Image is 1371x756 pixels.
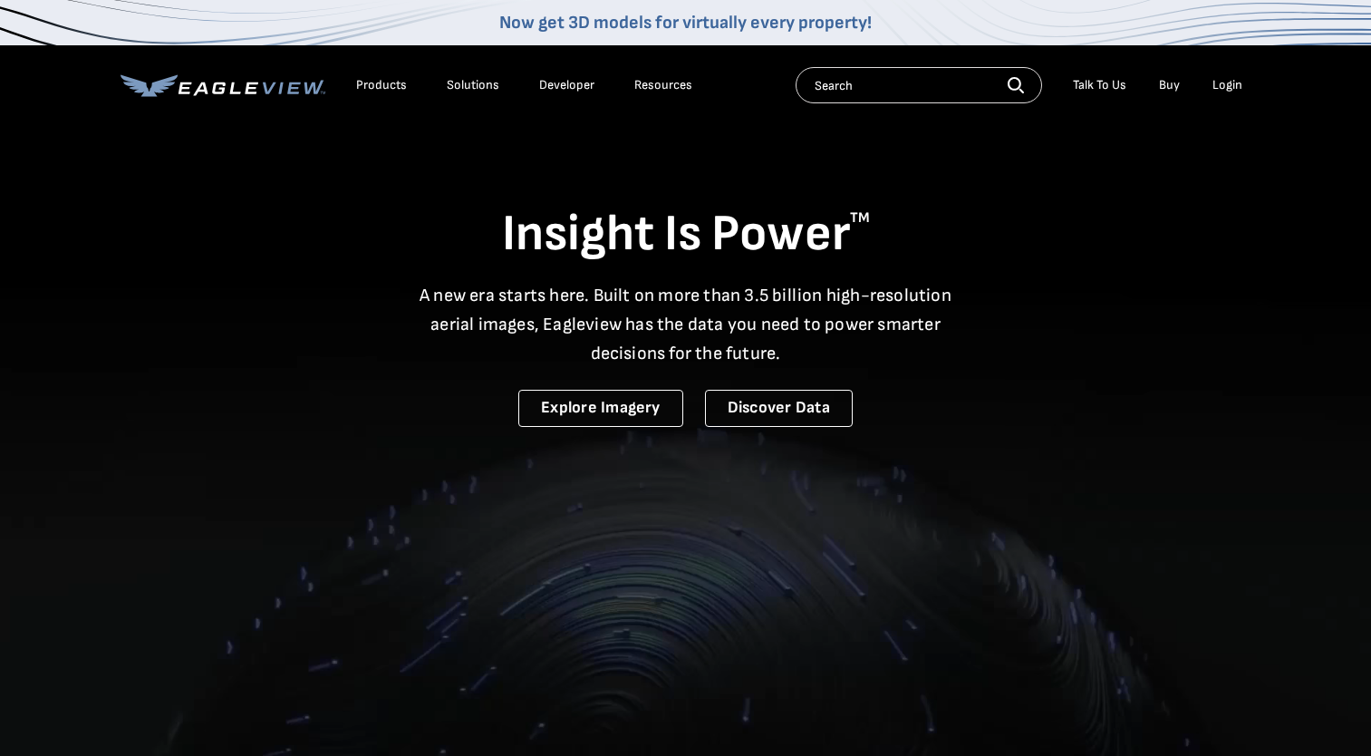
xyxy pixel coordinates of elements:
a: Buy [1159,77,1180,93]
a: Now get 3D models for virtually every property! [499,12,872,34]
input: Search [796,67,1042,103]
a: Explore Imagery [518,390,683,427]
div: Solutions [447,77,499,93]
p: A new era starts here. Built on more than 3.5 billion high-resolution aerial images, Eagleview ha... [409,281,963,368]
div: Products [356,77,407,93]
sup: TM [850,209,870,227]
a: Discover Data [705,390,853,427]
div: Resources [634,77,692,93]
div: Login [1212,77,1242,93]
h1: Insight Is Power [121,203,1251,267]
div: Talk To Us [1073,77,1126,93]
a: Developer [539,77,594,93]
